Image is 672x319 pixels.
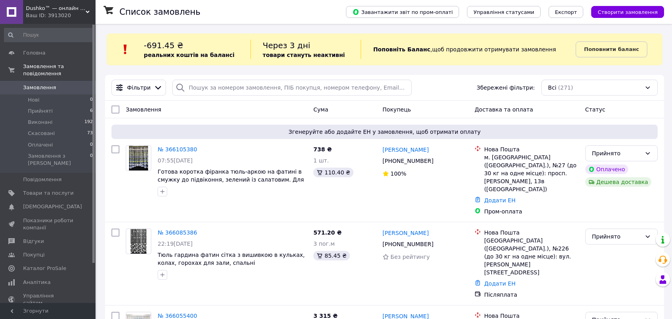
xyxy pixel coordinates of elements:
span: Управління статусами [473,9,534,15]
span: Управління сайтом [23,292,74,307]
span: Статус [585,106,606,113]
span: Замовлення [23,84,56,91]
span: Товари та послуги [23,190,74,197]
div: 110.40 ₴ [313,168,353,177]
input: Пошук за номером замовлення, ПІБ покупця, номером телефону, Email, номером накладної [172,80,412,96]
span: Cума [313,106,328,113]
a: Готова коротка фіранка тюль-аркою на фатині в смужку до підвіконня, зелений із салатовим. Для кухні, [158,168,304,191]
div: Дешева доставка [585,177,651,187]
input: Пошук [4,28,94,42]
span: Оплачені [28,141,53,149]
span: 6 [90,108,93,115]
span: -691.45 ₴ [144,41,183,50]
div: [PHONE_NUMBER] [381,239,435,250]
span: 22:19[DATE] [158,241,193,247]
span: Замовлення з [PERSON_NAME] [28,153,90,167]
span: 1 шт. [313,157,329,164]
span: 0 [90,153,93,167]
span: Всі [548,84,557,92]
span: Відгуки [23,238,44,245]
span: Фільтри [127,84,150,92]
span: Нові [28,96,39,104]
a: Тюль гардина фатин сітка з вишивкою в кульках, колах, горохах для зали, спальні [158,252,305,266]
div: Оплачено [585,164,628,174]
span: Повідомлення [23,176,62,183]
b: Поповнити баланс [584,46,639,52]
span: Каталог ProSale [23,265,66,272]
button: Експорт [549,6,584,18]
span: 100% [391,170,406,177]
a: Фото товару [126,145,151,171]
span: Через 3 дні [263,41,311,50]
div: Прийнято [592,232,641,241]
span: Прийняті [28,108,53,115]
span: 07:55[DATE] [158,157,193,164]
a: [PERSON_NAME] [383,146,429,154]
a: [PERSON_NAME] [383,229,429,237]
span: Збережені фільтри: [477,84,535,92]
span: Головна [23,49,45,57]
div: Нова Пошта [484,229,579,237]
a: Фото товару [126,229,151,254]
div: Пром-оплата [484,207,579,215]
span: Замовлення [126,106,161,113]
span: Експорт [555,9,577,15]
span: 571.20 ₴ [313,229,342,236]
button: Створити замовлення [591,6,664,18]
span: Завантажити звіт по пром-оплаті [352,8,453,16]
span: 3 пог.м [313,241,334,247]
span: Створити замовлення [598,9,658,15]
b: Поповніть Баланс [373,46,430,53]
span: Без рейтингу [391,254,430,260]
span: Скасовані [28,130,55,137]
span: Доставка та оплата [475,106,533,113]
a: Поповнити баланс [576,41,647,57]
span: [DEMOGRAPHIC_DATA] [23,203,82,210]
a: № 366105380 [158,146,197,153]
a: Створити замовлення [583,8,664,15]
a: № 366055400 [158,313,197,319]
button: Завантажити звіт по пром-оплаті [346,6,459,18]
div: 85.45 ₴ [313,251,350,260]
span: 3 315 ₴ [313,313,338,319]
span: 738 ₴ [313,146,332,153]
img: Фото товару [131,229,147,254]
span: Згенеруйте або додайте ЕН у замовлення, щоб отримати оплату [115,128,654,136]
span: Замовлення та повідомлення [23,63,96,77]
span: Покупець [383,106,411,113]
span: 73 [87,130,93,137]
button: Управління статусами [467,6,541,18]
span: Покупці [23,251,45,258]
span: Dushko™ — онлайн маркет текстилю, який надихає ваш дім [26,5,86,12]
span: 0 [90,141,93,149]
a: Додати ЕН [484,280,516,287]
span: Виконані [28,119,53,126]
div: , щоб продовжити отримувати замовлення [361,40,576,59]
div: Післяплата [484,291,579,299]
span: 0 [90,96,93,104]
a: Додати ЕН [484,197,516,204]
div: Ваш ID: 3913020 [26,12,96,19]
b: товари стануть неактивні [263,52,345,58]
b: реальних коштів на балансі [144,52,234,58]
div: [GEOGRAPHIC_DATA] ([GEOGRAPHIC_DATA].), №226 (до 30 кг на одне місце): вул. [PERSON_NAME][STREET_... [484,237,579,276]
img: :exclamation: [119,43,131,55]
span: 192 [84,119,93,126]
span: Аналітика [23,279,51,286]
div: [PHONE_NUMBER] [381,155,435,166]
div: Прийнято [592,149,641,158]
span: (271) [558,84,573,91]
img: Фото товару [129,146,148,170]
h1: Список замовлень [119,7,200,17]
div: м. [GEOGRAPHIC_DATA] ([GEOGRAPHIC_DATA].), №27 (до 30 кг на одне місце): просп. [PERSON_NAME], 13... [484,153,579,193]
span: Показники роботи компанії [23,217,74,231]
div: Нова Пошта [484,145,579,153]
a: № 366085386 [158,229,197,236]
